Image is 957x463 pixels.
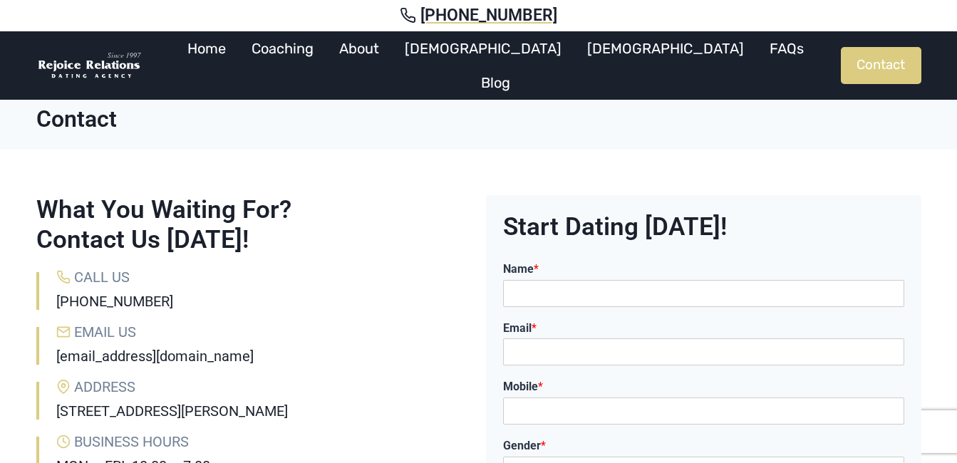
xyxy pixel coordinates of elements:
a: About [326,31,392,66]
a: [DEMOGRAPHIC_DATA] [392,31,574,66]
label: Mobile [503,380,904,395]
label: Gender [503,439,904,454]
a: [PHONE_NUMBER] [17,6,940,26]
a: Coaching [239,31,326,66]
label: Name [503,262,904,277]
span: Email Us [74,323,136,340]
a: [EMAIL_ADDRESS][DOMAIN_NAME] [56,348,254,365]
span: Call Us [74,269,130,286]
a: Blog [468,66,523,100]
h2: What You Waiting For? Contact Us [DATE]! [36,195,472,255]
span: [PHONE_NUMBER] [420,6,557,26]
h6: [STREET_ADDRESS][PERSON_NAME] [56,402,472,420]
span: Address [74,378,135,395]
h2: Start Dating [DATE]! [503,212,904,242]
label: Email [503,321,904,336]
a: Home [175,31,239,66]
a: [DEMOGRAPHIC_DATA] [574,31,757,66]
input: Mobile [503,397,904,425]
span: Business Hours [74,433,189,450]
a: Contact [841,47,921,84]
img: Rejoice Relations [36,51,143,80]
a: FAQs [757,31,817,66]
a: [PHONE_NUMBER] [56,293,173,310]
h1: Contact [36,105,921,132]
nav: Primary Navigation [150,31,841,100]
